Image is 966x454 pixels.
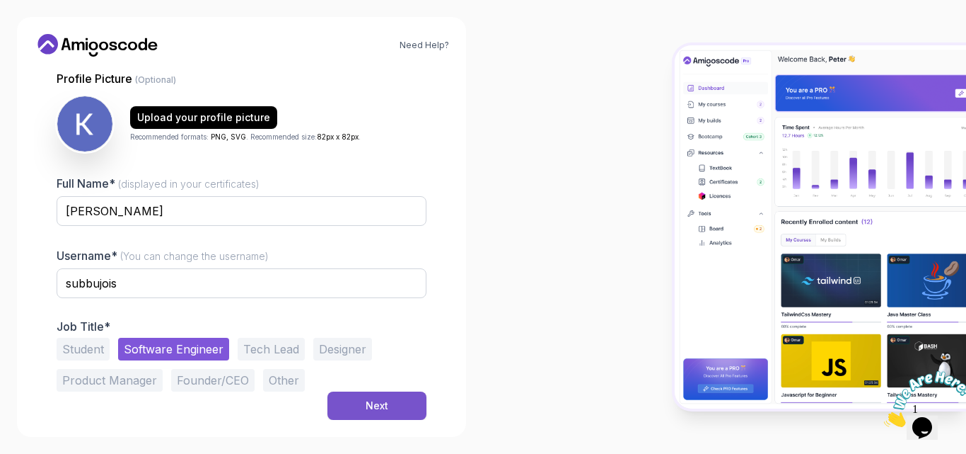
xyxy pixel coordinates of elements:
img: Amigoscode Dashboard [675,45,966,409]
p: Job Title* [57,319,426,334]
iframe: chat widget [878,365,966,433]
div: Upload your profile picture [137,110,270,125]
span: (Optional) [135,74,176,85]
div: Next [366,399,388,413]
button: Student [57,338,110,361]
img: Chat attention grabber [6,6,93,62]
span: PNG, SVG [211,132,246,141]
button: Product Manager [57,369,163,392]
button: Next [327,392,426,420]
button: Upload your profile picture [130,106,277,129]
span: (You can change the username) [120,250,269,262]
button: Designer [313,338,372,361]
p: Recommended formats: . Recommended size: . [130,132,361,142]
span: (displayed in your certificates) [118,178,260,190]
a: Home link [34,34,161,57]
label: Username* [57,249,269,263]
img: user profile image [57,96,112,152]
button: Founder/CEO [171,369,255,392]
input: Enter your Full Name [57,196,426,226]
label: Full Name* [57,176,260,191]
p: Profile Picture [57,70,426,87]
a: Need Help? [400,40,449,51]
input: Enter your Username [57,268,426,298]
span: 1 [6,6,11,18]
button: Tech Lead [238,338,305,361]
button: Software Engineer [118,338,229,361]
span: 82px x 82px [317,132,359,141]
button: Other [263,369,305,392]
